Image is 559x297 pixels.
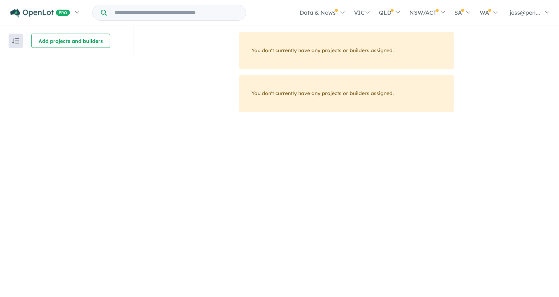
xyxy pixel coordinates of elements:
[12,38,19,44] img: sort.svg
[10,9,70,18] img: Openlot PRO Logo White
[510,9,540,16] span: jess@pen...
[239,75,454,112] div: You don't currently have any projects or builders assigned.
[239,32,454,69] div: You don't currently have any projects or builders assigned.
[108,5,244,20] input: Try estate name, suburb, builder or developer
[31,34,110,48] button: Add projects and builders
